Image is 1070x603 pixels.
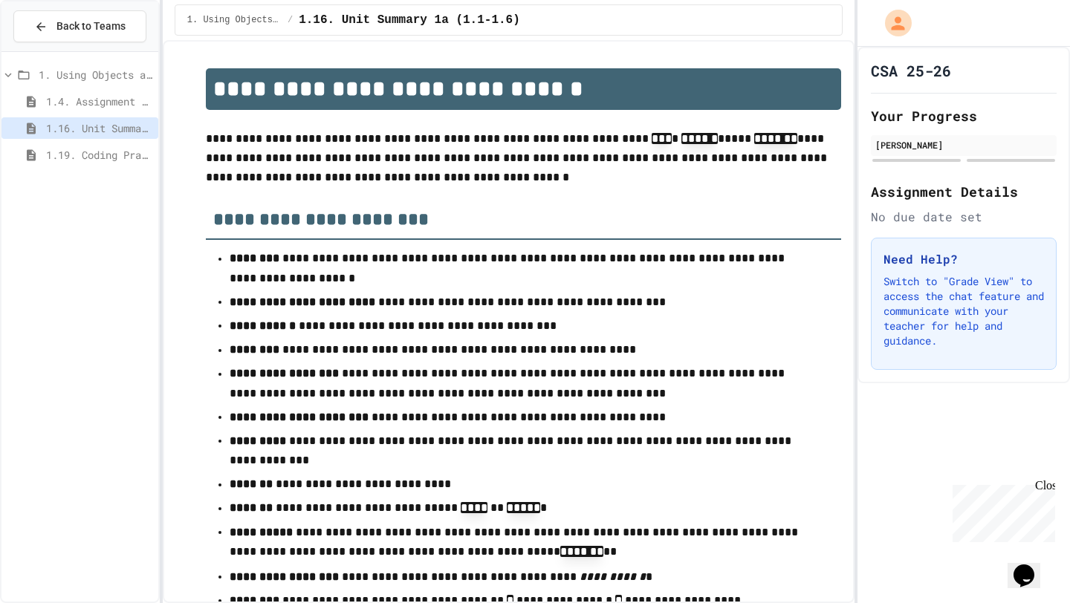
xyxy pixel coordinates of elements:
div: My Account [869,6,915,40]
div: [PERSON_NAME] [875,138,1052,151]
iframe: chat widget [1008,544,1055,588]
span: 1.16. Unit Summary 1a (1.1-1.6) [299,11,520,29]
p: Switch to "Grade View" to access the chat feature and communicate with your teacher for help and ... [883,274,1044,348]
button: Back to Teams [13,10,146,42]
span: 1.19. Coding Practice 1a (1.1-1.6) [46,147,152,163]
span: 1. Using Objects and Methods [187,14,282,26]
span: / [288,14,293,26]
div: No due date set [871,208,1057,226]
h1: CSA 25-26 [871,60,951,81]
span: 1.4. Assignment and Input [46,94,152,109]
div: Chat with us now!Close [6,6,103,94]
h2: Assignment Details [871,181,1057,202]
span: Back to Teams [56,19,126,34]
h2: Your Progress [871,105,1057,126]
span: 1. Using Objects and Methods [39,67,152,82]
h3: Need Help? [883,250,1044,268]
span: 1.16. Unit Summary 1a (1.1-1.6) [46,120,152,136]
iframe: chat widget [947,479,1055,542]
